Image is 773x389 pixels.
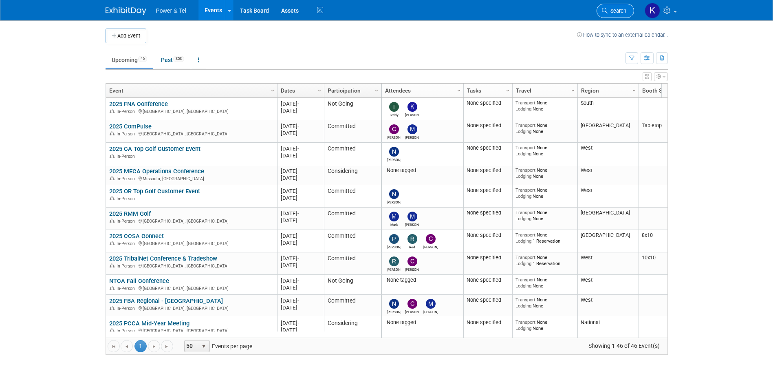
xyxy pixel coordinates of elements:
[109,168,204,175] a: 2025 MECA Operations Conference
[121,340,133,352] a: Go to the previous page
[467,100,509,106] div: None specified
[109,145,200,153] a: 2025 CA Top Golf Customer Event
[281,84,319,97] a: Dates
[324,120,381,143] td: Committed
[281,232,320,239] div: [DATE]
[185,340,198,352] span: 50
[109,327,273,334] div: [GEOGRAPHIC_DATA], [GEOGRAPHIC_DATA]
[109,100,168,108] a: 2025 FNA Conference
[407,234,417,244] img: Rod Philp
[297,233,299,239] span: -
[467,210,509,216] div: None specified
[117,328,137,334] span: In-Person
[268,84,277,96] a: Column Settings
[110,328,115,332] img: In-Person Event
[389,212,399,221] img: Mark Monteleone
[387,112,401,117] div: Teddy Dye
[577,275,639,295] td: West
[385,167,460,174] div: None tagged
[281,188,320,194] div: [DATE]
[515,210,537,215] span: Transport:
[515,319,574,331] div: None None
[117,241,137,246] span: In-Person
[281,297,320,304] div: [DATE]
[515,193,533,199] span: Lodging:
[405,244,419,249] div: Rod Philp
[173,56,184,62] span: 353
[200,343,207,350] span: select
[515,297,537,303] span: Transport:
[110,109,115,113] img: In-Person Event
[109,305,273,312] div: [GEOGRAPHIC_DATA], [GEOGRAPHIC_DATA]
[106,29,146,43] button: Add Event
[515,100,537,106] span: Transport:
[467,145,509,151] div: None specified
[297,255,299,261] span: -
[324,208,381,230] td: Committed
[109,108,273,115] div: [GEOGRAPHIC_DATA], [GEOGRAPHIC_DATA]
[110,196,115,200] img: In-Person Event
[297,101,299,107] span: -
[503,84,512,96] a: Column Settings
[117,176,137,181] span: In-Person
[324,230,381,252] td: Committed
[577,252,639,275] td: West
[117,263,137,269] span: In-Person
[281,194,320,201] div: [DATE]
[109,232,164,240] a: 2025 CCSA Connect
[407,299,417,309] img: Chad Smith
[324,165,381,185] td: Considering
[281,100,320,107] div: [DATE]
[467,297,509,303] div: None specified
[516,84,572,97] a: Travel
[387,134,401,139] div: Chris Noora
[281,168,320,175] div: [DATE]
[109,255,217,262] a: 2025 TribalNet Conference & Tradeshow
[281,145,320,152] div: [DATE]
[324,295,381,317] td: Committed
[324,143,381,165] td: Committed
[515,232,537,238] span: Transport:
[281,239,320,246] div: [DATE]
[467,122,509,129] div: None specified
[423,244,438,249] div: Clint Read
[297,123,299,129] span: -
[117,196,137,201] span: In-Person
[110,154,115,158] img: In-Person Event
[577,143,639,165] td: West
[372,84,381,96] a: Column Settings
[581,84,633,97] a: Region
[164,343,170,350] span: Go to the last page
[608,8,626,14] span: Search
[515,232,574,244] div: None 1 Reservation
[110,241,115,245] img: In-Person Event
[389,147,399,157] img: Nate Derbyshire
[467,167,509,174] div: None specified
[385,277,460,283] div: None tagged
[108,340,120,352] a: Go to the first page
[281,320,320,327] div: [DATE]
[467,254,509,261] div: None specified
[281,210,320,217] div: [DATE]
[106,52,153,68] a: Upcoming46
[515,283,533,289] span: Lodging:
[281,217,320,224] div: [DATE]
[454,84,463,96] a: Column Settings
[109,175,273,182] div: Missoula, [GEOGRAPHIC_DATA]
[577,317,639,337] td: National
[405,112,419,117] div: Kevin Wilkes
[297,298,299,304] span: -
[109,188,200,195] a: 2025 OR Top Golf Customer Event
[570,87,576,94] span: Column Settings
[515,187,537,193] span: Transport:
[515,173,533,179] span: Lodging:
[324,252,381,275] td: Committed
[109,277,169,285] a: NTCA Fall Conference
[281,175,320,181] div: [DATE]
[467,277,509,283] div: None specified
[577,32,668,38] a: How to sync to an external calendar...
[645,3,660,18] img: Kelley Hood
[148,340,160,352] a: Go to the next page
[577,165,639,185] td: West
[389,124,399,134] img: Chris Noora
